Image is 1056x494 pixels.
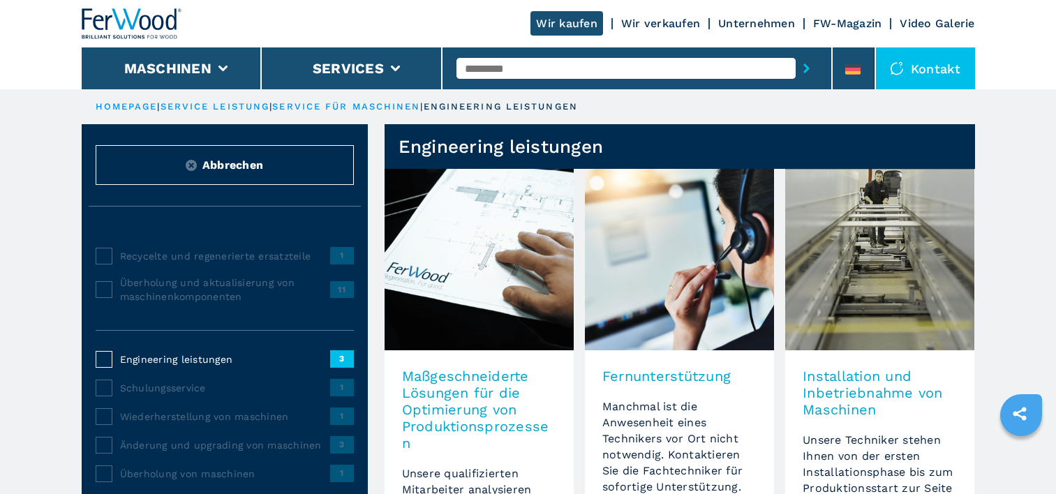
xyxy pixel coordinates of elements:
[718,17,795,30] a: Unternehmen
[424,100,578,113] p: engineering leistungen
[96,101,158,112] a: HOMEPAGE
[402,368,556,451] h3: Maßgeschneiderte Lösungen für die Optimierung von Produktionsprozessen
[900,17,974,30] a: Video Galerie
[120,249,330,263] span: Recycelte und regenerierte ersatzteile
[96,145,354,185] button: ResetAbbrechen
[602,368,757,384] h3: Fernunterstützung
[120,467,330,481] span: Überholung von maschinen
[621,17,700,30] a: Wir verkaufen
[330,350,354,367] span: 3
[186,160,197,171] img: Reset
[585,169,774,350] img: image
[399,135,604,158] h1: Engineering leistungen
[785,169,974,350] img: image
[803,368,957,418] h3: Installation und Inbetriebnahme von Maschinen
[120,410,330,424] span: Wiederherstellung von maschinen
[1002,396,1037,431] a: sharethis
[120,381,330,395] span: Schulungsservice
[272,101,420,112] a: service für maschinen
[120,438,330,452] span: Änderung und upgrading von maschinen
[330,465,354,481] span: 1
[330,407,354,424] span: 1
[796,52,817,84] button: submit-button
[876,47,975,89] div: Kontakt
[313,60,384,77] button: Services
[330,436,354,453] span: 3
[813,17,882,30] a: FW-Magazin
[330,281,354,298] span: 11
[269,101,272,112] span: |
[385,169,574,350] img: image
[161,101,270,112] a: service leistung
[120,276,330,304] span: Überholung und aktualisierung von maschinenkomponenten
[82,8,182,39] img: Ferwood
[157,101,160,112] span: |
[420,101,423,112] span: |
[530,11,603,36] a: Wir kaufen
[330,247,354,264] span: 1
[120,352,330,366] span: Engineering leistungen
[330,379,354,396] span: 1
[124,60,211,77] button: Maschinen
[202,157,263,173] span: Abbrechen
[890,61,904,75] img: Kontakt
